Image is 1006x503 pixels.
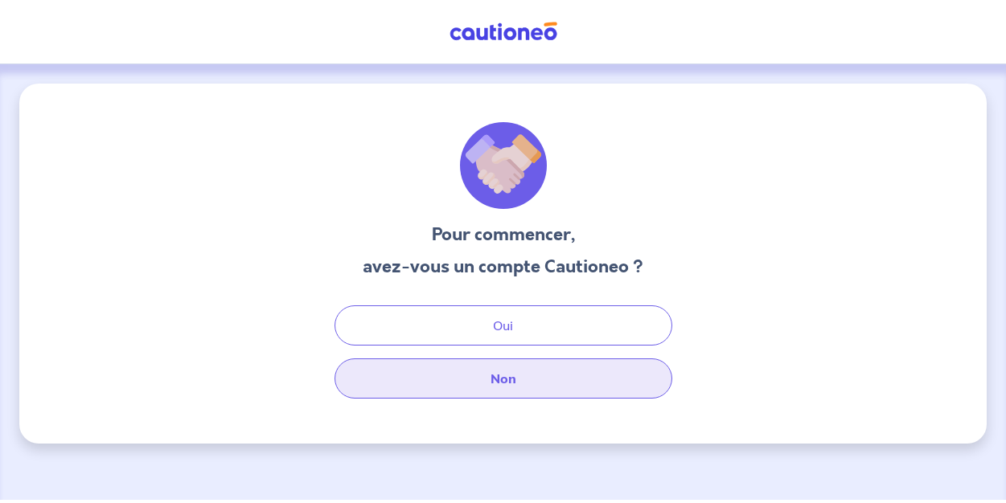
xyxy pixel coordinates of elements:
[443,22,564,42] img: Cautioneo
[363,254,643,280] h3: avez-vous un compte Cautioneo ?
[363,222,643,247] h3: Pour commencer,
[335,358,672,399] button: Non
[335,305,672,346] button: Oui
[460,122,547,209] img: illu_welcome.svg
